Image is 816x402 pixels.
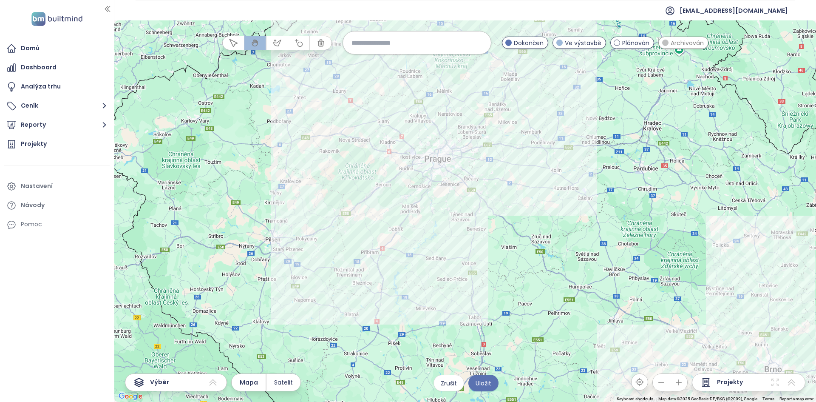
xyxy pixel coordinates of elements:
[617,396,653,402] button: Keyboard shortcuts
[274,378,293,387] span: Satelit
[680,0,788,21] span: [EMAIL_ADDRESS][DOMAIN_NAME]
[717,377,743,388] span: Projekty
[21,200,45,211] div: Návody
[4,78,110,95] a: Analýza trhu
[4,136,110,153] a: Projekty
[441,379,457,388] span: Zrušit
[433,375,464,391] button: Zrušit
[671,38,704,48] span: Archivován
[476,379,491,388] span: Uložit
[232,374,266,391] button: Mapa
[4,178,110,195] a: Nastavení
[658,396,757,401] span: Map data ©2025 GeoBasis-DE/BKG (©2009), Google
[21,139,47,149] div: Projekty
[21,62,57,73] div: Dashboard
[4,59,110,76] a: Dashboard
[4,40,110,57] a: Domů
[514,38,544,48] span: Dokončen
[29,10,85,28] img: logo
[116,391,144,402] img: Google
[779,396,813,401] a: Report a map error
[4,197,110,214] a: Návody
[565,38,601,48] span: Ve výstavbě
[21,43,40,54] div: Domů
[266,374,300,391] button: Satelit
[21,181,53,191] div: Nastavení
[4,97,110,114] button: Ceník
[762,396,774,401] a: Terms (opens in new tab)
[21,219,42,230] div: Pomoc
[21,81,61,92] div: Analýza trhu
[468,375,499,391] button: Uložit
[150,377,169,388] span: Výběr
[4,216,110,233] div: Pomoc
[622,38,649,48] span: Plánován
[116,391,144,402] a: Open this area in Google Maps (opens a new window)
[240,378,258,387] span: Mapa
[4,117,110,134] button: Reporty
